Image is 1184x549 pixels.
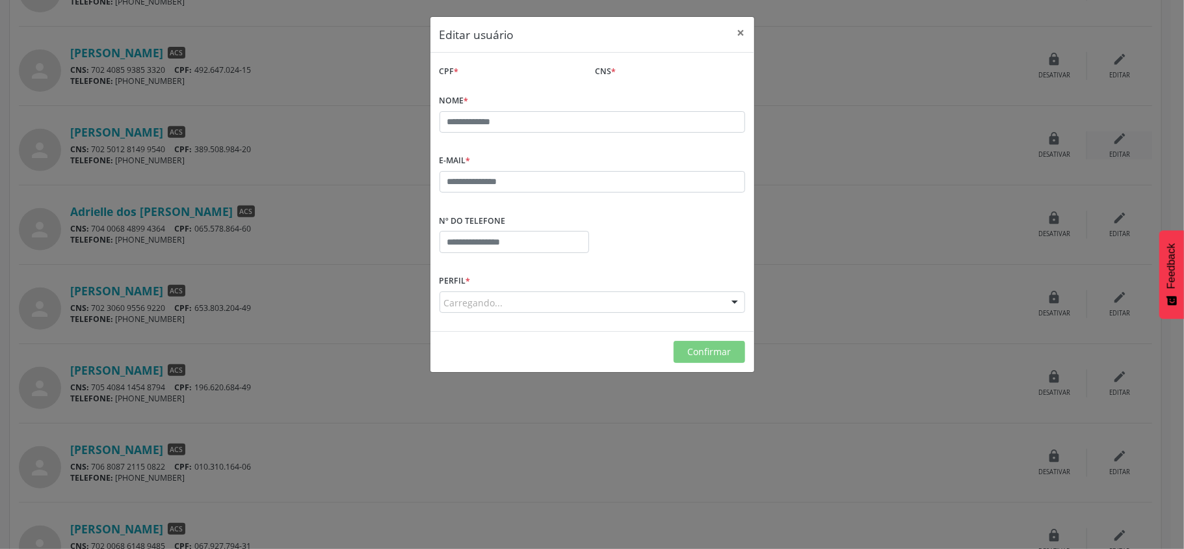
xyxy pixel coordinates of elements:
button: Close [728,17,754,49]
span: Confirmar [687,345,731,358]
button: Confirmar [674,341,745,363]
label: CNS [596,62,616,82]
label: E-mail [440,151,471,171]
span: Carregando... [444,296,503,310]
label: Perfil [440,271,471,291]
label: Nº do Telefone [440,211,506,231]
button: Feedback - Mostrar pesquisa [1159,230,1184,319]
label: Nome [440,91,469,111]
span: Feedback [1166,243,1177,289]
label: CPF [440,62,459,82]
h5: Editar usuário [440,26,514,43]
